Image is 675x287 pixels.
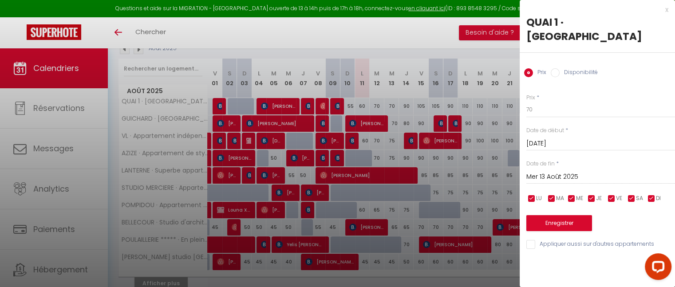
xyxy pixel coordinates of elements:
label: Date de fin [526,160,555,168]
span: DI [656,194,661,203]
iframe: LiveChat chat widget [638,250,675,287]
div: x [520,4,668,15]
span: LU [536,194,542,203]
button: Enregistrer [526,215,592,231]
span: SA [636,194,643,203]
span: ME [576,194,583,203]
label: Date de début [526,126,564,135]
div: QUAI 1 · [GEOGRAPHIC_DATA] [526,15,668,43]
span: VE [616,194,622,203]
label: Prix [533,68,546,78]
label: Prix [526,94,535,102]
span: MA [556,194,564,203]
span: JE [596,194,602,203]
label: Disponibilité [560,68,598,78]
